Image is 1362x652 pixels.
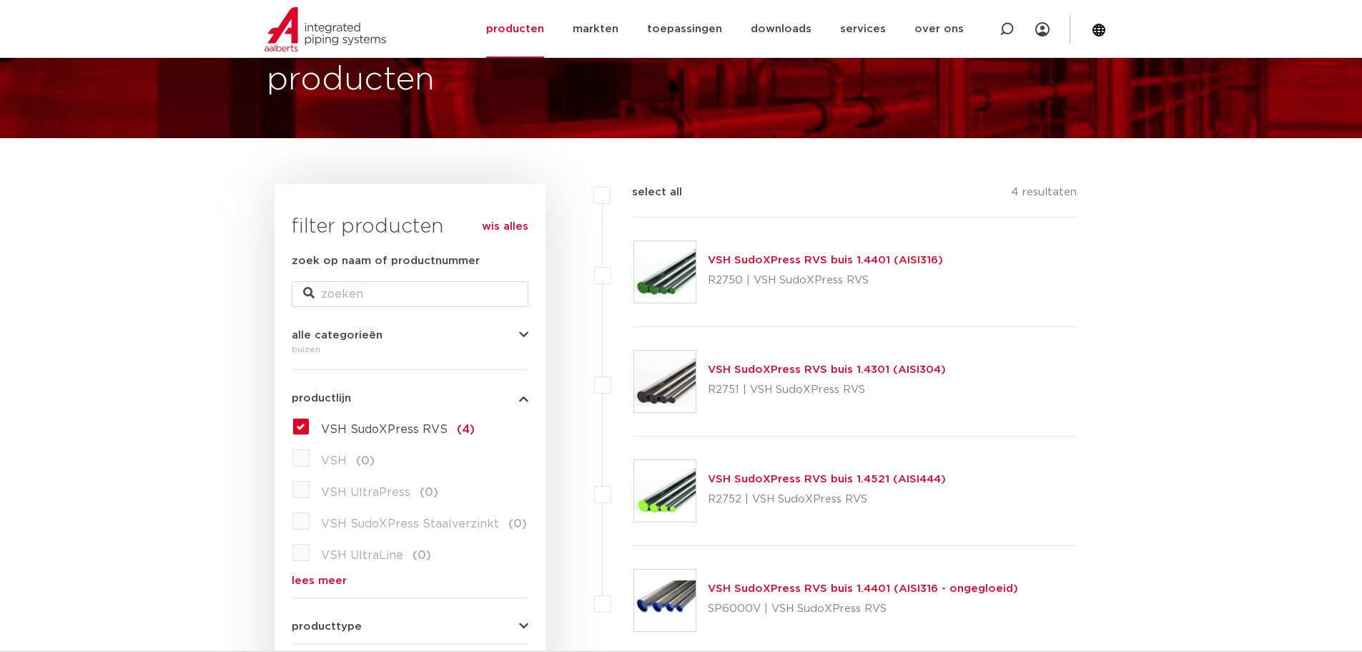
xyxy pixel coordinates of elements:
span: (0) [413,550,431,561]
span: productlijn [292,393,351,404]
p: R2752 | VSH SudoXPress RVS [708,488,946,511]
div: buizen [292,341,528,358]
span: producttype [292,621,362,632]
label: zoek op naam of productnummer [292,253,480,270]
span: (0) [356,455,375,467]
p: 4 resultaten [1011,184,1077,206]
span: VSH [321,455,347,467]
img: Thumbnail for VSH SudoXPress RVS buis 1.4521 (AISI444) [634,460,696,522]
span: (0) [508,518,527,530]
a: wis alles [482,218,528,235]
span: (4) [457,424,475,435]
span: VSH SudoXPress RVS [321,424,448,435]
span: alle categorieën [292,330,383,341]
span: VSH SudoXPress Staalverzinkt [321,518,499,530]
a: VSH SudoXPress RVS buis 1.4401 (AISI316 - ongegloeid) [708,583,1018,594]
img: Thumbnail for VSH SudoXPress RVS buis 1.4401 (AISI316 - ongegloeid) [634,570,696,631]
img: Thumbnail for VSH SudoXPress RVS buis 1.4301 (AISI304) [634,351,696,412]
input: zoeken [292,281,528,307]
p: R2751 | VSH SudoXPress RVS [708,379,946,402]
h1: producten [267,57,435,103]
button: producttype [292,621,528,632]
a: lees meer [292,575,528,586]
button: alle categorieën [292,330,528,341]
h3: filter producten [292,213,528,241]
span: VSH UltraPress [321,487,410,498]
a: VSH SudoXPress RVS buis 1.4521 (AISI444) [708,474,946,485]
a: VSH SudoXPress RVS buis 1.4401 (AISI316) [708,255,943,266]
button: productlijn [292,393,528,404]
img: Thumbnail for VSH SudoXPress RVS buis 1.4401 (AISI316) [634,241,696,303]
p: R2750 | VSH SudoXPress RVS [708,269,943,292]
label: select all [611,184,682,201]
span: (0) [420,487,438,498]
p: SP6000V | VSH SudoXPress RVS [708,598,1018,621]
a: VSH SudoXPress RVS buis 1.4301 (AISI304) [708,364,946,375]
span: VSH UltraLine [321,550,403,561]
